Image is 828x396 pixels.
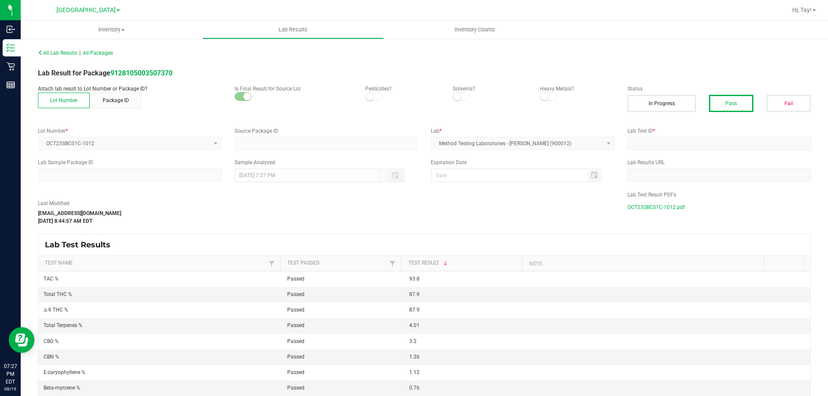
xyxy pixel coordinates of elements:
label: Lot Number [38,127,222,135]
label: Status [627,85,811,93]
a: Inventory [21,21,202,39]
span: [GEOGRAPHIC_DATA] [56,6,116,14]
p: Is Final Result for Source Lot [235,85,353,93]
span: Inventory Counts [443,26,507,34]
span: Passed [287,354,304,360]
a: Filter [387,258,398,269]
span: CBN % [44,354,59,360]
span: Hi, Tay! [792,6,812,13]
strong: [EMAIL_ADDRESS][DOMAIN_NAME] [38,210,121,216]
span: Lab Results [267,26,319,34]
span: Inventory [21,26,202,34]
label: Lab Sample Package ID [38,159,222,166]
span: 1.26 [409,354,420,360]
span: Passed [287,276,304,282]
inline-svg: Reports [6,81,15,89]
label: Expiration Date [431,159,615,166]
inline-svg: Inventory [6,44,15,52]
span: 3.2 [409,338,417,344]
a: Filter [267,258,277,269]
span: Passed [287,369,304,375]
a: Lab Results [202,21,384,39]
iframe: Resource center [9,327,34,353]
span: Passed [287,307,304,313]
a: Inventory Counts [384,21,565,39]
span: CBG % [44,338,59,344]
inline-svg: Retail [6,62,15,71]
button: Fail [766,95,811,112]
span: All Lab Results [38,50,77,56]
a: Test PassedSortable [287,260,387,267]
a: Test ResultSortable [408,260,519,267]
p: 07:27 PM EDT [4,362,17,386]
th: Note [522,256,764,271]
label: Source Package ID [235,127,418,135]
strong: [DATE] 8:44:57 AM EDT [38,218,92,224]
p: Heavy Metals? [540,85,614,93]
button: In Progress [627,95,696,112]
p: Solvents? [453,85,527,93]
span: 93.8 [409,276,420,282]
span: Passed [287,322,304,328]
span: Passed [287,338,304,344]
label: Lab [431,127,615,135]
span: 87.9 [409,291,420,297]
label: Lab Test Result PDFs [627,191,811,199]
span: 1.12 [409,369,420,375]
span: Passed [287,291,304,297]
span: Sortable [442,260,449,267]
span: All Packages [83,50,113,56]
span: TAC % [44,276,59,282]
span: Δ-9 THC % [44,307,68,313]
label: Lab Test ID [627,127,811,135]
span: Total THC % [44,291,72,297]
span: E-caryophyllene % [44,369,85,375]
button: Lot Number [38,93,90,108]
p: Attach lab result to Lot Number or Package ID? [38,85,222,93]
span: Beta-myrcene % [44,385,80,391]
a: Test NameSortable [45,260,266,267]
span: Total Terpenes % [44,322,82,328]
span: 87.9 [409,307,420,313]
span: Lab Test Results [45,240,117,249]
button: Package ID [90,93,141,108]
label: Sample Analyzed [235,159,418,166]
span: OCT23SBC01C-1012.pdf [627,201,685,214]
span: 0.76 [409,385,420,391]
span: Passed [287,385,304,391]
p: Pesticides? [365,85,439,93]
label: Lab Results URL [627,159,811,166]
inline-svg: Inbound [6,25,15,34]
p: 08/19 [4,386,17,392]
span: | [79,50,81,56]
button: Pass [709,95,753,112]
span: Lab Result for Package [38,69,172,77]
span: 4.01 [409,322,420,328]
a: 9128105003507370 [110,69,172,77]
label: Last Modified [38,200,172,207]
